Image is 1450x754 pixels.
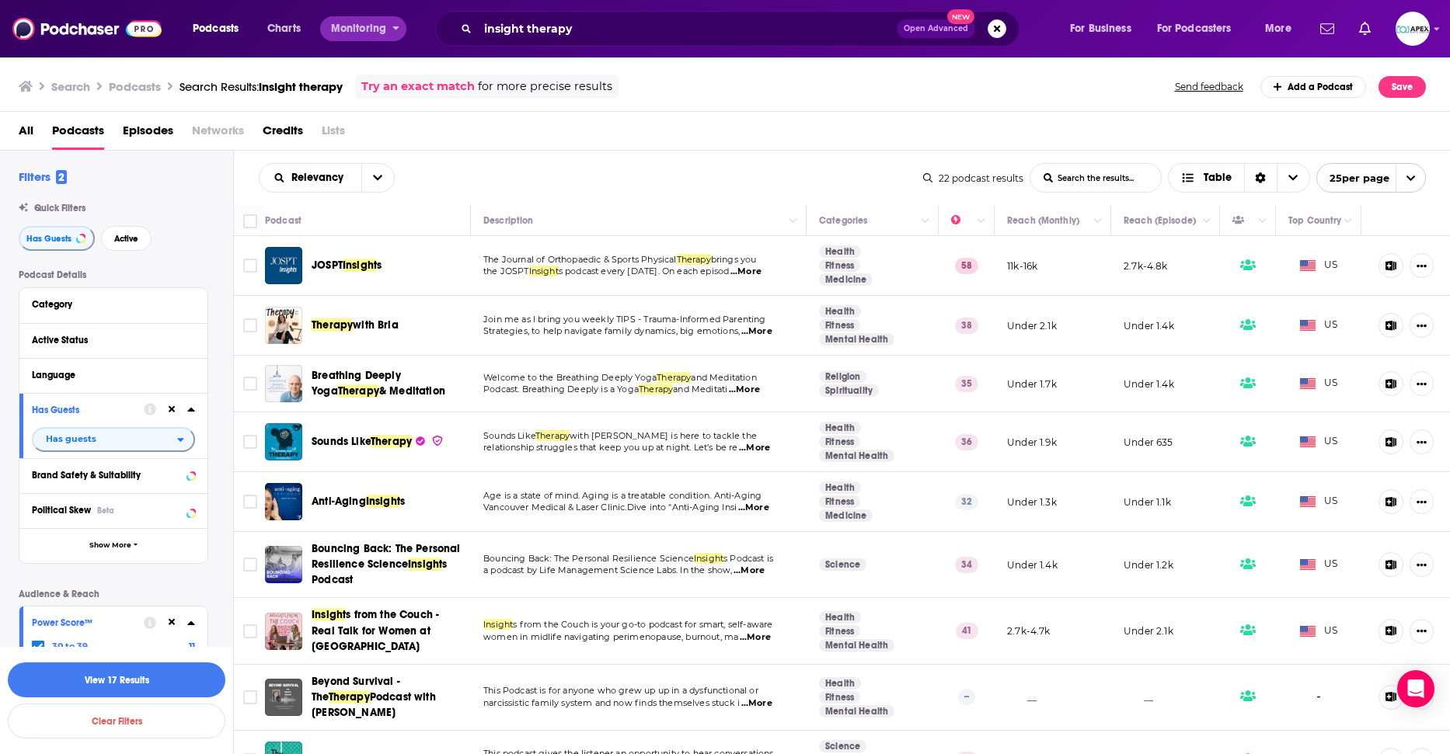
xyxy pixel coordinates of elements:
span: Sounds Like [312,435,371,448]
button: Column Actions [1253,212,1272,231]
span: insight therapy [259,79,343,94]
span: Strategies, to help navigate family dynamics, big emotions, [483,325,740,336]
div: Language [32,370,185,380]
button: open menu [361,164,394,192]
div: Reach (Monthly) [1007,211,1079,230]
button: Show More Button [1410,371,1434,396]
p: 41 [956,623,978,638]
span: US [1300,624,1338,639]
span: New [947,9,975,24]
a: Charts [257,16,310,41]
span: 11 [189,641,195,651]
span: Toggle select row [243,377,257,391]
span: JOSPT [312,259,343,272]
a: Credits [263,118,303,150]
span: Lists [322,118,345,150]
a: JOSPT Insights [265,247,302,284]
span: Insight [483,619,513,630]
button: open menu [32,427,195,452]
div: 22 podcast results [923,172,1023,184]
button: Show More Button [1410,552,1434,577]
span: Show More [89,541,131,550]
a: Breathing Deeply YogaTherapy& Meditation [312,368,465,399]
a: Fitness [819,436,860,448]
button: Column Actions [916,212,935,231]
span: Toggle select row [243,558,257,572]
div: Active Status [32,335,185,346]
button: open menu [1147,16,1254,41]
span: & Meditation [379,384,445,398]
button: Show More [19,528,207,563]
a: Search Results:insight therapy [180,79,343,94]
span: US [1300,376,1338,391]
span: 25 per page [1317,166,1389,190]
button: Has Guests [32,400,144,419]
div: Sort Direction [1244,164,1277,192]
span: relationship struggles that keep you up at night. Let’s be re [483,442,737,453]
span: Breathing Deeply Yoga [312,369,401,398]
img: Therapy with Bria [265,307,302,344]
a: Medicine [819,273,873,286]
button: Show More Button [1410,429,1434,454]
button: Show More Button [1410,313,1434,338]
span: the JOSPT [483,266,529,276]
p: Under 2.1k [1124,624,1173,638]
span: Has Guests [26,235,71,243]
a: Show notifications dropdown [1314,16,1340,42]
span: Open Advanced [904,25,968,33]
button: Has Guests [19,226,95,251]
span: The Journal of Orthopaedic & Sports Physical [483,254,677,265]
img: Sounds Like Therapy [265,423,302,460]
img: User Profile [1396,12,1430,46]
a: Fitness [819,691,860,704]
h2: Choose List sort [259,163,395,193]
button: Show More Button [1410,619,1434,644]
p: 2.7k-4.7k [1007,624,1051,638]
a: Bouncing Back: The Personal Resilience ScienceInsights Podcast [312,541,465,588]
button: Show More Button [1410,489,1434,514]
span: More [1265,18,1291,40]
a: Health [819,481,861,494]
span: Podcasts [193,18,239,40]
button: Open AdvancedNew [897,19,975,38]
span: US [1300,557,1338,572]
button: View 17 Results [8,662,225,697]
span: brings you [711,254,757,265]
span: Bouncing Back: The Personal Resilience Science [483,553,694,564]
span: ...More [741,697,772,710]
span: Logged in as Apex [1396,12,1430,46]
button: Active [101,226,152,251]
a: Podcasts [52,118,104,150]
p: 11k-16k [1007,259,1037,273]
div: Brand Safety & Suitability [32,470,182,481]
img: Anti-Aging Insights [265,483,302,520]
span: and Meditation [691,372,756,383]
span: ...More [729,384,760,396]
p: Under 1.3k [1007,495,1057,509]
span: Welcome to the Breathing Deeply Yoga [483,372,657,383]
div: Power Score [951,211,973,230]
img: Breathing Deeply Yoga Therapy & Meditation [265,365,302,402]
button: Save [1379,76,1426,98]
div: Beta [97,506,114,516]
button: Column Actions [1089,212,1107,231]
span: Therapy [535,430,570,441]
p: Under 1.7k [1007,377,1057,391]
a: Therapywith Bria [312,318,399,333]
a: Health [819,677,861,690]
div: Search podcasts, credits, & more... [450,11,1034,47]
a: Beyond Survival - The Therapy Podcast with Katie McKenna [265,679,302,716]
a: Science [819,740,866,752]
span: Join me as I bring you weekly TIPS - Trauma-Informed Parenting [483,314,766,325]
div: Description [483,211,533,230]
span: Therapy [312,318,353,332]
button: Column Actions [1339,212,1358,231]
span: US [1300,494,1338,509]
h3: Podcasts [109,79,161,94]
span: ...More [734,565,765,577]
span: Charts [267,18,301,40]
span: Relevancy [291,172,349,183]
